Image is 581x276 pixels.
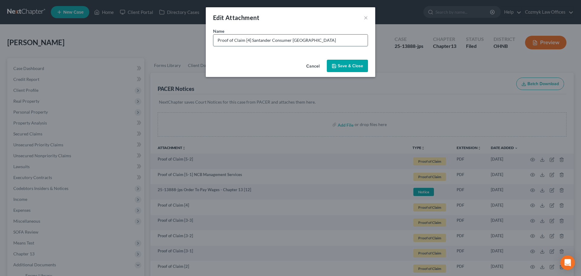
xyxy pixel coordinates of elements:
[213,28,224,34] span: Name
[301,60,324,72] button: Cancel
[327,60,368,72] button: Save & Close
[225,14,259,21] span: Attachment
[213,35,368,46] input: Enter name...
[338,63,363,68] span: Save & Close
[364,14,368,21] button: ×
[560,255,575,270] div: Open Intercom Messenger
[213,14,224,21] span: Edit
